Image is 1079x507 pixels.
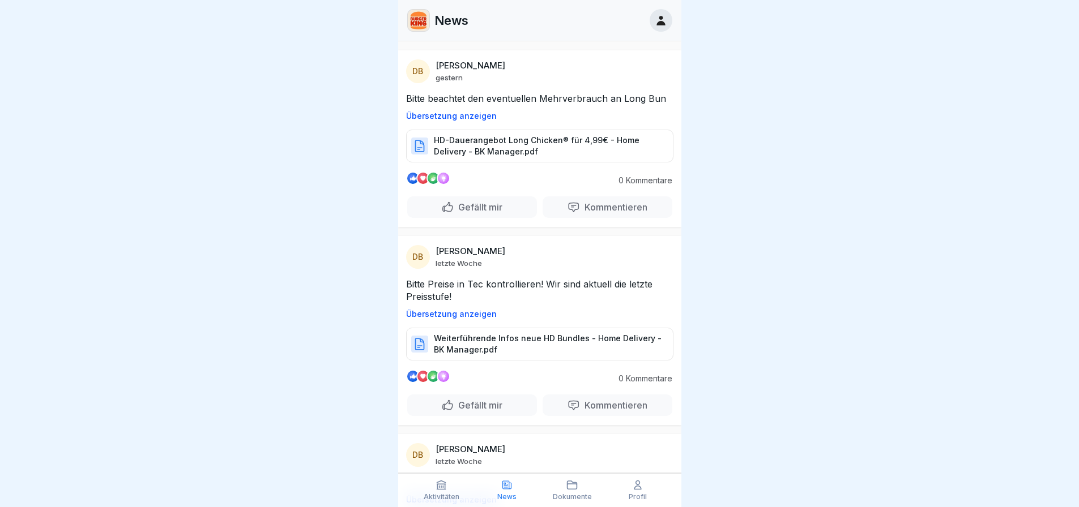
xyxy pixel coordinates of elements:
p: [PERSON_NAME] [436,444,505,454]
p: Dokumente [553,493,592,501]
p: Aktivitäten [424,493,459,501]
p: Übersetzung anzeigen [406,111,673,121]
p: Übersetzung anzeigen [406,310,673,319]
p: 0 Kommentare [610,374,672,383]
div: DB [406,59,430,83]
p: [PERSON_NAME] [436,61,505,71]
p: letzte Woche [436,259,482,268]
p: Kommentieren [580,201,647,213]
p: 0 Kommentare [610,176,672,185]
p: News [434,13,468,28]
p: News [497,493,517,501]
a: HD-Dauerangebot Long Chicken® für 4,99€ - Home Delivery - BK Manager.pdf [406,145,673,157]
p: letzte Woche [436,457,482,466]
a: Weiterführende Infos neue HD Bundles - Home Delivery - BK Manager.pdf [406,343,673,355]
p: Bitte Preise in Tec kontrollieren! Wir sind aktuell die letzte Preisstufe! [406,278,673,303]
img: w2f18lwxr3adf3talrpwf6id.png [408,10,429,31]
p: Weiterführende Infos neue HD Bundles - Home Delivery - BK Manager.pdf [434,333,662,355]
p: [PERSON_NAME] [436,246,505,256]
p: Kommentieren [580,399,647,411]
p: Bitte beachtet den eventuellen Mehrverbrauch an Long Bun [406,92,673,105]
p: HD-Dauerangebot Long Chicken® für 4,99€ - Home Delivery - BK Manager.pdf [434,135,662,157]
p: Gefällt mir [454,201,502,213]
p: Profil [629,493,647,501]
div: DB [406,443,430,467]
p: gestern [436,73,463,82]
div: DB [406,245,430,269]
p: Gefällt mir [454,399,502,411]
